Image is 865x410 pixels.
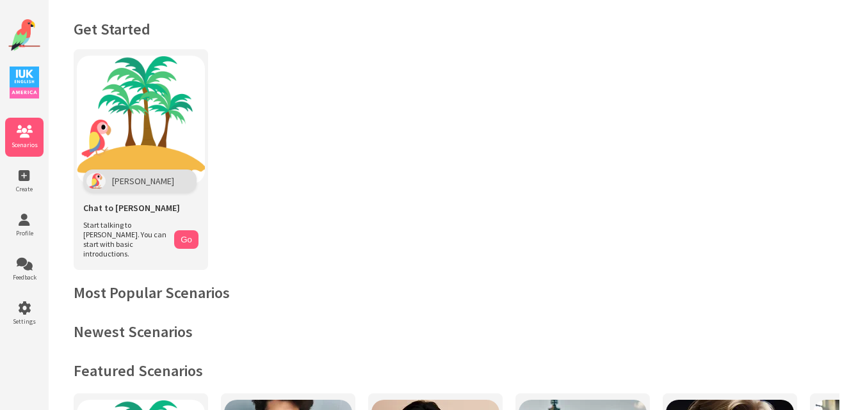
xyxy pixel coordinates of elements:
h2: Most Popular Scenarios [74,283,839,303]
span: Settings [5,317,44,326]
h2: Featured Scenarios [74,361,839,381]
h1: Get Started [74,19,839,39]
img: IUK Logo [10,67,39,99]
span: Create [5,185,44,193]
img: Polly [86,173,106,189]
img: Website Logo [8,19,40,51]
h2: Newest Scenarios [74,322,839,342]
span: Feedback [5,273,44,281]
span: [PERSON_NAME] [112,175,174,187]
span: Chat to [PERSON_NAME] [83,202,180,214]
span: Profile [5,229,44,237]
span: Scenarios [5,141,44,149]
button: Go [174,230,198,249]
span: Start talking to [PERSON_NAME]. You can start with basic introductions. [83,220,168,258]
img: Chat with Polly [77,56,205,184]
